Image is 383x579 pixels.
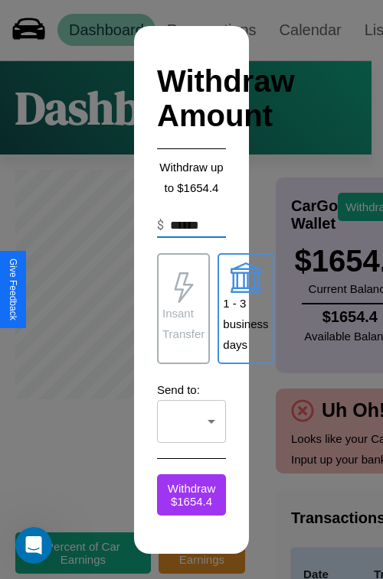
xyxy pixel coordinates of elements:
div: Give Feedback [8,259,18,320]
p: 1 - 3 business days [223,293,268,355]
p: Withdraw up to $ 1654.4 [157,157,226,198]
button: Withdraw $1654.4 [157,474,226,516]
p: Insant Transfer [162,303,205,344]
h2: Withdraw Amount [157,49,226,149]
p: $ [157,216,164,235]
p: Send to: [157,379,226,400]
iframe: Intercom live chat [15,527,52,564]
